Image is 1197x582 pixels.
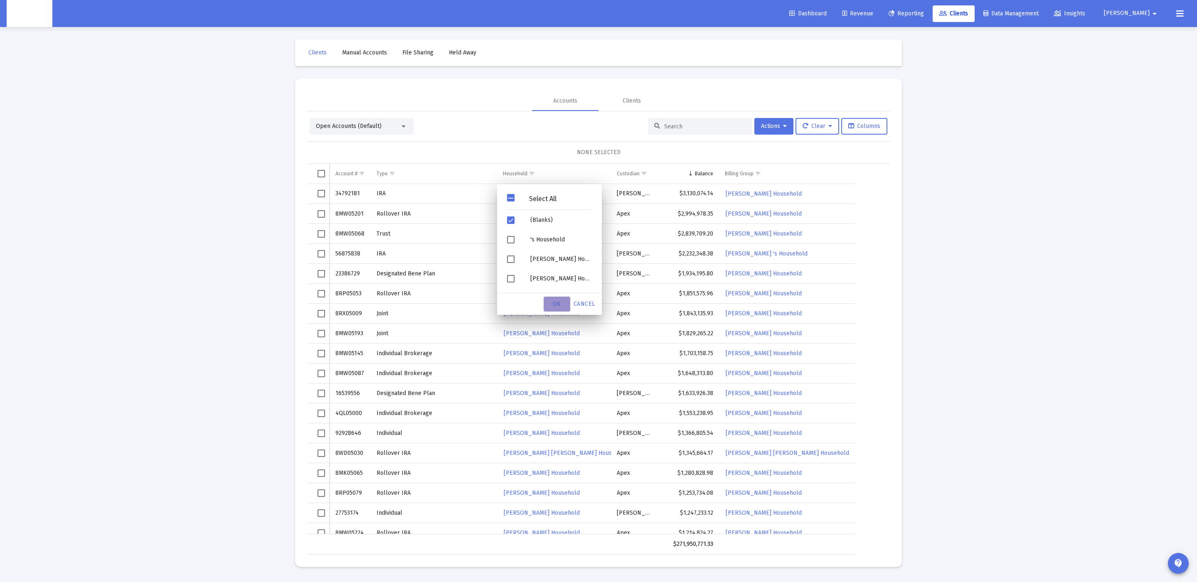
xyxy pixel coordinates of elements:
[371,284,497,304] td: Rollover IRA
[371,363,497,383] td: Individual Brokerage
[318,350,325,357] div: Select row
[318,410,325,417] div: Select row
[371,483,497,503] td: Rollover IRA
[1104,10,1150,17] span: [PERSON_NAME]
[330,164,370,184] td: Column Account #
[524,230,598,249] div: 's Household
[726,449,849,457] span: [PERSON_NAME] [PERSON_NAME] Household
[330,443,370,463] td: 8WD05030
[725,427,803,439] a: [PERSON_NAME] Household
[504,390,580,397] span: [PERSON_NAME] Household
[939,10,968,17] span: Clients
[359,170,365,177] span: Show filter options for column 'Account #'
[726,190,802,197] span: [PERSON_NAME] Household
[726,430,802,437] span: [PERSON_NAME] Household
[725,170,754,177] div: Billing Group
[371,324,497,344] td: Joint
[371,403,497,423] td: Individual Brokerage
[658,483,719,503] td: $1,253,734.08
[504,430,580,437] span: [PERSON_NAME] Household
[13,5,46,22] img: Dashboard
[611,344,658,363] td: Apex
[371,264,497,284] td: Designated Bene Plan
[611,463,658,483] td: Apex
[664,540,713,548] div: $271,950,771.33
[726,390,802,397] span: [PERSON_NAME] Household
[658,403,719,423] td: $1,553,238.95
[695,170,713,177] div: Balance
[497,164,611,184] td: Column Household
[504,529,580,536] span: [PERSON_NAME] Household
[755,170,761,177] span: Show filter options for column 'Billing Group'
[796,118,839,135] button: Clear
[515,195,571,202] div: Select All
[318,270,325,277] div: Select row
[503,170,527,177] div: Household
[835,5,880,22] a: Revenue
[803,123,832,130] span: Clear
[726,270,802,277] span: [PERSON_NAME] Household
[330,264,370,284] td: 23386729
[726,330,802,337] span: [PERSON_NAME] Household
[658,363,719,383] td: $1,648,313.80
[314,148,883,157] div: NONE SELECTED
[308,164,855,555] div: Data grid
[377,170,388,177] div: Type
[658,463,719,483] td: $1,280,828.98
[389,170,395,177] span: Show filter options for column 'Type'
[371,184,497,204] td: IRA
[371,244,497,264] td: IRA
[371,164,497,184] td: Column Type
[726,310,802,317] span: [PERSON_NAME] Household
[330,463,370,483] td: 8MK05065
[725,447,850,459] a: [PERSON_NAME] [PERSON_NAME] Household
[570,297,598,312] div: Cancel
[658,264,719,284] td: $1,934,195.80
[544,297,570,312] div: OK
[754,118,793,135] button: Actions
[889,10,924,17] span: Reporting
[726,529,802,536] span: [PERSON_NAME] Household
[726,290,802,297] span: [PERSON_NAME] Household
[611,284,658,304] td: Apex
[725,228,803,240] a: [PERSON_NAME] Household
[318,489,325,497] div: Select row
[371,443,497,463] td: Rollover IRA
[664,123,746,130] input: Search
[330,363,370,383] td: 8MW05087
[611,483,658,503] td: Apex
[658,324,719,344] td: $1,829,265.22
[725,367,803,379] a: [PERSON_NAME] Household
[658,304,719,324] td: $1,843,135.93
[524,288,598,308] div: [PERSON_NAME] Household
[330,383,370,403] td: 16539556
[342,49,387,56] span: Manual Accounts
[371,383,497,403] td: Designated Bene Plan
[726,469,802,476] span: [PERSON_NAME] Household
[725,327,803,339] a: [PERSON_NAME] Household
[658,164,719,184] td: Column Balance
[371,224,497,244] td: Trust
[504,330,580,337] span: [PERSON_NAME] Household
[658,523,719,543] td: $1,214,824.27
[658,423,719,443] td: $1,366,805.54
[503,387,581,399] a: [PERSON_NAME] Household
[442,44,483,61] a: Held Away
[504,509,580,516] span: [PERSON_NAME] Household
[658,244,719,264] td: $2,232,348.38
[725,507,803,519] a: [PERSON_NAME] Household
[318,310,325,317] div: Select row
[611,224,658,244] td: Apex
[335,44,394,61] a: Manual Accounts
[611,164,658,184] td: Column Custodian
[318,230,325,238] div: Select row
[658,284,719,304] td: $1,851,575.96
[1173,558,1183,568] mat-icon: contact_support
[371,463,497,483] td: Rollover IRA
[396,44,440,61] a: File Sharing
[503,487,581,499] a: [PERSON_NAME] Household
[611,244,658,264] td: [PERSON_NAME]
[524,249,598,269] div: [PERSON_NAME] Household
[611,363,658,383] td: Apex
[302,44,333,61] a: Clients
